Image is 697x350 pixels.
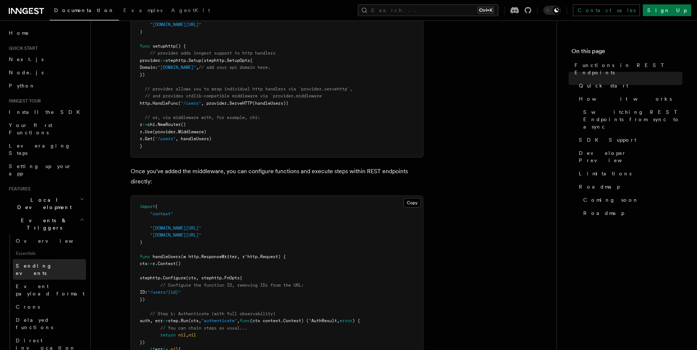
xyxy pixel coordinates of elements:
[140,318,163,323] span: auth, err
[140,240,142,245] span: )
[579,82,628,89] span: Quick start
[579,136,636,144] span: SDK Support
[123,7,162,13] span: Examples
[9,122,52,135] span: Your first Functions
[145,129,153,134] span: Use
[181,122,186,127] span: ()
[9,29,29,37] span: Home
[188,318,201,323] span: (ctx,
[176,44,186,49] span: () {
[6,196,80,211] span: Local Development
[6,53,86,66] a: Next.js
[168,318,181,323] span: step.
[158,65,196,70] span: "[DOMAIN_NAME]"
[572,59,682,79] a: Functions in REST Endpoints
[9,143,71,156] span: Leveraging Steps
[201,318,237,323] span: "authenticate"
[50,2,119,21] a: Documentation
[140,29,142,34] span: )
[229,101,252,106] span: ServeHTTP
[6,139,86,160] a: Leveraging Steps
[142,122,147,127] span: :=
[6,217,80,231] span: Events & Triggers
[6,45,38,51] span: Quick start
[153,136,155,141] span: (
[237,318,240,323] span: ,
[201,101,229,106] span: , provider.
[580,105,682,133] a: Switching REST Endpoints from sync to async
[140,136,145,141] span: r.
[160,325,247,331] span: // You can chain steps as usual...
[358,4,498,16] button: Search...Ctrl+K
[201,58,252,63] span: (stephttp.SetupOpts{
[240,318,250,323] span: func
[145,115,260,120] span: // or, via middleware with, for example, chi:
[576,146,682,167] a: Developer Preview
[158,261,176,266] span: Context
[6,119,86,139] a: Your first Functions
[6,193,86,214] button: Local Development
[579,183,620,190] span: Roadmap
[6,79,86,92] a: Python
[13,234,86,247] a: Overview
[153,129,206,134] span: (provider.Middleware)
[352,318,360,323] span: ) {
[153,261,158,266] span: r.
[9,109,85,115] span: Install the SDK
[186,332,188,338] span: ,
[576,180,682,193] a: Roadmap
[13,259,86,280] a: Sending events
[13,280,86,300] a: Event payload format
[574,62,682,76] span: Functions in REST Endpoints
[181,318,188,323] span: Run
[573,4,640,16] a: Contact sales
[150,226,201,231] span: "[DOMAIN_NAME][URL]"
[199,65,270,70] span: // add your api domain here.
[543,6,561,15] button: Toggle dark mode
[250,318,309,323] span: (ctx context.Context) (
[167,2,214,20] a: AgentKit
[140,122,142,127] span: r
[181,101,201,106] span: "/users"
[140,144,142,149] span: }
[477,7,494,14] kbd: Ctrl+K
[580,193,682,206] a: Coming soon
[145,86,352,92] span: // provider allows you to wrap individual http handlers via `provider.servehttp`,
[247,254,286,259] span: http.Request) {
[153,44,176,49] span: setuphttp
[140,261,147,266] span: ctx
[165,58,188,63] span: stephttp.
[150,22,201,27] span: "[DOMAIN_NAME][URL]"
[16,283,85,297] span: Event payload format
[176,136,211,141] span: , handleUsers)
[163,318,168,323] span: :=
[140,65,158,70] span: Domain:
[153,254,181,259] span: handleUsers
[576,167,682,180] a: Limitations
[6,214,86,234] button: Events & Triggers
[178,332,186,338] span: nil
[160,332,176,338] span: return
[140,254,150,259] span: func
[140,204,155,209] span: import
[311,318,340,323] span: AuthResult,
[16,317,53,330] span: Delayed functions
[6,105,86,119] a: Install the SDK
[579,170,632,177] span: Limitations
[140,290,147,295] span: ID:
[9,70,44,75] span: Node.js
[16,238,91,244] span: Overview
[147,122,158,127] span: chi.
[176,261,181,266] span: ()
[140,129,145,134] span: r.
[572,47,682,59] h4: On this page
[196,65,199,70] span: ,
[6,26,86,40] a: Home
[13,300,86,313] a: Crons
[9,163,72,176] span: Setting up your app
[643,4,691,16] a: Sign Up
[150,51,276,56] span: // provider adds inngest support to http handlers
[160,283,304,288] span: // Configure the function ID, removing IDs from the URL:
[171,7,210,13] span: AgentKit
[583,209,624,217] span: Roadmap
